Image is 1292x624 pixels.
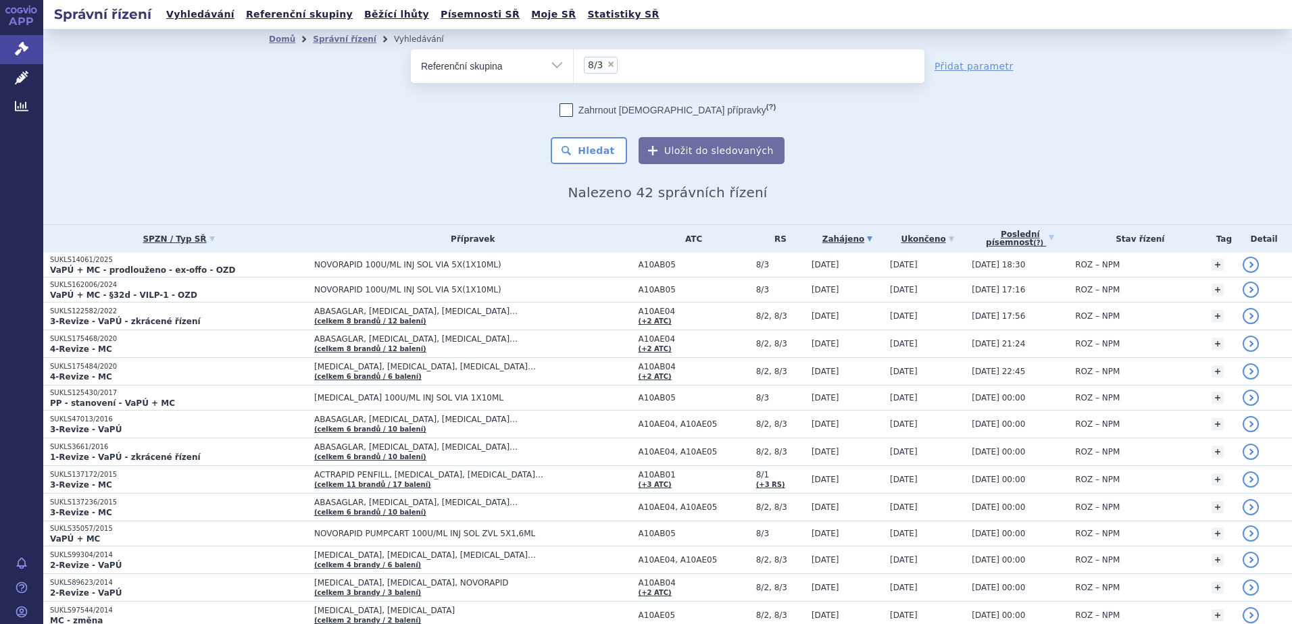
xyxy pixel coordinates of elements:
[314,307,632,316] span: ABASAGLAR, [MEDICAL_DATA], [MEDICAL_DATA]…
[314,393,632,402] span: [MEDICAL_DATA] 100U/ML INJ SOL VIA 1X10ML
[551,137,627,164] button: Hledat
[360,5,433,24] a: Běžící lhůty
[50,255,307,265] p: SUKLS14061/2025
[639,373,672,380] a: (+2 ATC)
[314,415,632,424] span: ABASAGLAR, [MEDICAL_DATA], [MEDICAL_DATA]…
[162,5,239,24] a: Vyhledávání
[1212,365,1224,378] a: +
[314,362,632,371] span: [MEDICAL_DATA], [MEDICAL_DATA], [MEDICAL_DATA]…
[639,470,749,479] span: A10AB01
[607,60,615,68] span: ×
[1243,444,1259,460] a: detail
[50,230,307,249] a: SPZN / Typ SŘ
[307,225,632,253] th: Přípravek
[1212,259,1224,271] a: +
[639,317,672,325] a: (+2 ATC)
[50,334,307,344] p: SUKLS175468/2020
[972,583,1025,592] span: [DATE] 00:00
[1212,527,1224,540] a: +
[890,419,918,429] span: [DATE]
[568,184,767,201] span: Nalezeno 42 správních řízení
[1212,392,1224,404] a: +
[639,362,749,371] span: A10AB04
[314,498,632,507] span: ABASAGLAR, [MEDICAL_DATA], [MEDICAL_DATA]…
[972,339,1025,348] span: [DATE] 21:24
[50,372,112,382] strong: 4-Revize - MC
[890,555,918,565] span: [DATE]
[972,311,1025,321] span: [DATE] 17:56
[1075,393,1120,402] span: ROZ – NPM
[1075,260,1120,269] span: ROZ – NPM
[1068,225,1205,253] th: Stav řízení
[1243,282,1259,298] a: detail
[756,502,805,512] span: 8/2, 8/3
[890,610,918,620] span: [DATE]
[314,561,421,569] a: (celkem 4 brandy / 6 balení)
[242,5,357,24] a: Referenční skupiny
[756,481,785,488] a: (+3 RS)
[1243,552,1259,568] a: detail
[1075,583,1120,592] span: ROZ – NPM
[756,419,805,429] span: 8/2, 8/3
[314,550,632,560] span: [MEDICAL_DATA], [MEDICAL_DATA], [MEDICAL_DATA]…
[314,260,632,269] span: NOVORAPID 100U/ML INJ SOL VIA 5X(1X10ML)
[50,498,307,507] p: SUKLS137236/2015
[972,502,1025,512] span: [DATE] 00:00
[812,583,839,592] span: [DATE]
[50,550,307,560] p: SUKLS99304/2014
[1075,502,1120,512] span: ROZ – NPM
[50,398,175,408] strong: PP - stanovení - VaPÚ + MC
[1243,499,1259,515] a: detail
[1212,338,1224,350] a: +
[313,34,376,44] a: Správní řízení
[639,334,749,344] span: A10AE04
[756,529,805,538] span: 8/3
[314,442,632,452] span: ABASAGLAR, [MEDICAL_DATA], [MEDICAL_DATA]…
[1075,555,1120,565] span: ROZ – NPM
[890,339,918,348] span: [DATE]
[890,260,918,269] span: [DATE]
[890,583,918,592] span: [DATE]
[1075,339,1120,348] span: ROZ – NPM
[50,588,122,598] strong: 2-Revize - VaPÚ
[890,529,918,538] span: [DATE]
[972,529,1025,538] span: [DATE] 00:00
[632,225,749,253] th: ATC
[50,415,307,424] p: SUKLS47013/2016
[1243,390,1259,406] a: detail
[1243,363,1259,380] a: detail
[639,393,749,402] span: A10AB05
[639,589,672,596] a: (+2 ATC)
[43,5,162,24] h2: Správní řízení
[890,502,918,512] span: [DATE]
[314,285,632,294] span: NOVORAPID 100U/ML INJ SOL VIA 5X(1X10ML)
[50,524,307,534] p: SUKLS35057/2015
[639,307,749,316] span: A10AE04
[1212,501,1224,513] a: +
[639,419,749,429] span: A10AE04, A10AE05
[639,447,749,457] span: A10AE04, A10AE05
[756,367,805,376] span: 8/2, 8/3
[394,29,462,49] li: Vyhledávání
[1243,607,1259,623] a: detail
[314,453,426,461] a: (celkem 6 brandů / 10 balení)
[972,610,1025,620] span: [DATE] 00:00
[639,529,749,538] span: A10AB05
[812,502,839,512] span: [DATE]
[583,5,663,24] a: Statistiky SŘ
[812,260,839,269] span: [DATE]
[1212,284,1224,296] a: +
[639,578,749,588] span: A10AB04
[812,230,883,249] a: Zahájeno
[1205,225,1236,253] th: Tag
[50,388,307,398] p: SUKLS125430/2017
[972,225,1068,253] a: Poslednípísemnost(?)
[50,470,307,479] p: SUKLS137172/2015
[972,475,1025,484] span: [DATE] 00:00
[50,307,307,316] p: SUKLS122582/2022
[1075,447,1120,457] span: ROZ – NPM
[1075,529,1120,538] span: ROZ – NPM
[50,442,307,452] p: SUKLS3661/2016
[1243,257,1259,273] a: detail
[935,59,1014,73] a: Přidat parametr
